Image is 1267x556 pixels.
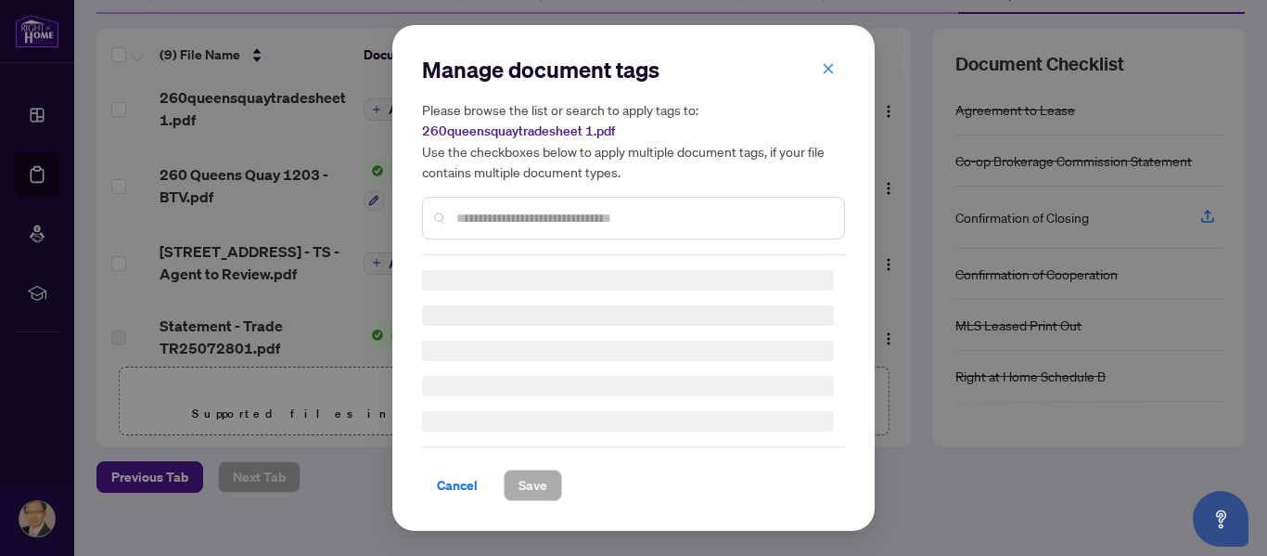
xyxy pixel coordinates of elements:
button: Open asap [1193,491,1248,547]
button: Save [504,470,562,501]
span: close [822,62,835,75]
h5: Please browse the list or search to apply tags to: Use the checkboxes below to apply multiple doc... [422,99,845,182]
span: 260queensquaytradesheet 1.pdf [422,123,615,139]
span: Cancel [437,471,478,500]
h2: Manage document tags [422,55,845,84]
button: Cancel [422,470,493,501]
